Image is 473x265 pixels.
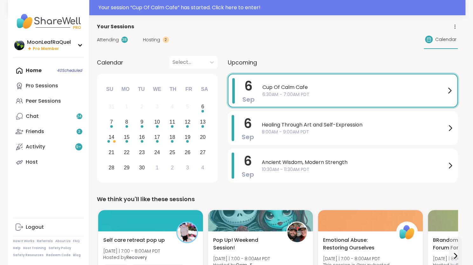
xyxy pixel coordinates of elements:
div: Not available Sunday, August 31st, 2025 [105,100,118,114]
span: Emotional Abuse: Restoring Ourselves [323,236,389,252]
div: MoonLeafRaQuel [27,39,71,46]
div: month 2025-09 [104,99,210,175]
div: 12 [185,118,190,126]
div: 24 [154,148,160,157]
span: [DATE] | 7:00 - 8:00AM PDT [213,255,270,262]
div: 4 [171,102,174,111]
div: Choose Thursday, September 25th, 2025 [166,146,179,159]
div: 3 [186,163,189,172]
span: Hosted by [103,254,160,261]
span: Pop Up! Weekend Session! [213,236,279,252]
div: Tu [134,82,148,96]
div: 10 [154,118,160,126]
span: 6 [244,115,252,132]
div: Host [26,159,38,166]
div: We [150,82,164,96]
div: Choose Saturday, September 27th, 2025 [196,146,210,159]
span: Ancient Wisdom, Modern Strength [262,159,446,166]
div: Choose Wednesday, September 17th, 2025 [150,131,164,144]
a: FAQ [73,239,80,243]
div: Sa [197,82,211,96]
div: 31 [109,102,114,111]
span: Sep [242,170,254,179]
div: Choose Sunday, September 28th, 2025 [105,161,118,174]
div: Choose Monday, September 15th, 2025 [120,131,133,144]
span: 3 [78,129,80,134]
div: We think you'll like these sessions [97,195,458,204]
span: [DATE] | 7:00 - 8:00AM PDT [103,248,160,254]
a: Safety Resources [13,253,44,257]
a: Logout [13,220,84,235]
a: Activity9+ [13,139,84,154]
div: 15 [124,133,130,141]
div: Not available Wednesday, September 3rd, 2025 [150,100,164,114]
img: Recovery [177,222,197,242]
span: Self care retreat pop up [103,236,165,244]
span: Healing Through Art and Self-Expression [262,121,446,129]
div: 2 [163,37,169,43]
a: Peer Sessions [13,93,84,109]
div: Chat [26,113,39,120]
div: 6 [201,102,204,111]
div: Choose Friday, September 26th, 2025 [181,146,194,159]
div: 1 [156,163,159,172]
div: 16 [139,133,145,141]
div: 2 [140,102,143,111]
div: Choose Friday, October 3rd, 2025 [181,161,194,174]
div: Choose Wednesday, October 1st, 2025 [150,161,164,174]
span: 6 [244,152,252,170]
div: 13 [200,118,206,126]
div: Not available Monday, September 1st, 2025 [120,100,133,114]
div: Not available Friday, September 5th, 2025 [181,100,194,114]
div: Choose Monday, September 22nd, 2025 [120,146,133,159]
a: Host [13,154,84,170]
div: Choose Saturday, September 20th, 2025 [196,131,210,144]
div: Mo [118,82,132,96]
div: 2 [171,163,174,172]
img: MoonLeafRaQuel [14,40,24,50]
b: Recovery [126,254,147,261]
div: 14 [109,133,114,141]
span: Pro Member [33,46,59,51]
div: Peer Sessions [26,98,61,105]
div: Su [103,82,117,96]
span: Attending [97,37,119,43]
div: 21 [109,148,114,157]
span: Your Sessions [97,23,134,31]
span: Calendar [97,58,123,67]
div: Logout [26,224,44,231]
span: Hosting [143,37,160,43]
div: Choose Thursday, September 18th, 2025 [166,131,179,144]
span: Upcoming [228,58,257,67]
img: ShareWell [397,222,417,242]
span: Sep [242,95,255,104]
div: Choose Monday, September 8th, 2025 [120,115,133,129]
div: 3 [156,102,159,111]
span: 24 [77,114,82,119]
span: Sep [242,132,254,141]
span: 10:30AM - 11:30AM PDT [262,166,446,173]
div: Activity [26,143,45,150]
div: Choose Tuesday, September 23rd, 2025 [135,146,149,159]
div: 7 [110,118,113,126]
div: 26 [185,148,190,157]
div: 4 [201,163,204,172]
span: 8:00AM - 9:00AM PDT [262,129,446,135]
div: Friends [26,128,44,135]
a: Safety Policy [49,246,71,250]
div: Th [166,82,180,96]
div: 9 [140,118,143,126]
div: 25 [170,148,175,157]
a: Referrals [37,239,53,243]
span: Calendar [435,36,456,43]
div: Fr [182,82,196,96]
a: About Us [55,239,71,243]
a: Blog [73,253,81,257]
span: 6 [244,77,253,95]
div: Your session “ Cup Of Calm Cafe ” has started. Click here to enter! [98,4,462,11]
span: 6:30AM - 7:00AM PDT [262,91,446,98]
div: Choose Wednesday, September 10th, 2025 [150,115,164,129]
a: Friends3 [13,124,84,139]
div: 1 [125,102,128,111]
div: 11 [170,118,175,126]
